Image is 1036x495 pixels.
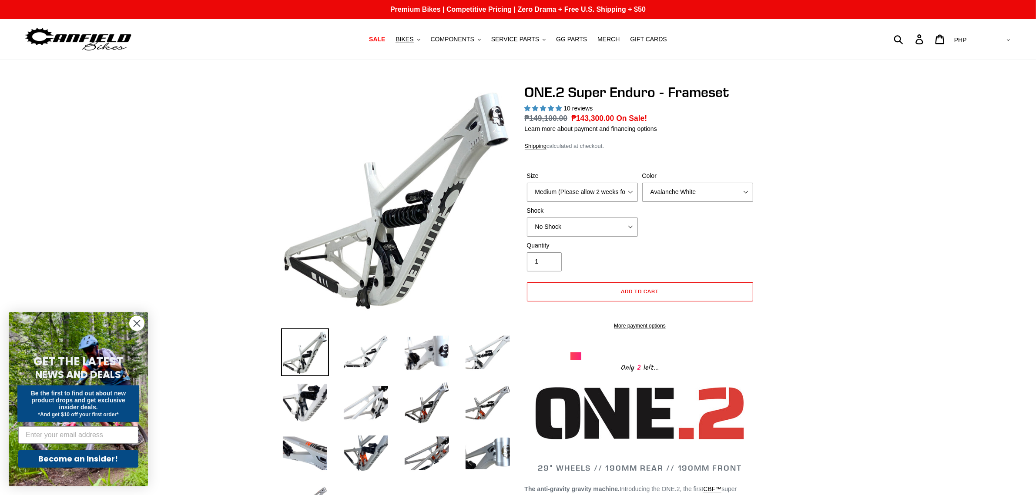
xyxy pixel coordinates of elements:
[281,328,329,376] img: Load image into Gallery viewer, ONE.2 Super Enduro - Frameset
[527,322,753,330] a: More payment options
[403,328,451,376] img: Load image into Gallery viewer, ONE.2 Super Enduro - Frameset
[403,379,451,427] img: Load image into Gallery viewer, ONE.2 Super Enduro - Frameset
[403,429,451,477] img: Load image into Gallery viewer, ONE.2 Super Enduro - Frameset
[703,485,721,493] a: CBF™
[431,36,474,43] span: COMPONENTS
[525,485,620,492] strong: The anti-gravity gravity machine.
[369,36,385,43] span: SALE
[36,368,121,381] span: NEWS AND DEALS
[34,354,123,369] span: GET THE LATEST
[527,241,638,250] label: Quantity
[18,450,138,468] button: Become an Insider!
[281,379,329,427] img: Load image into Gallery viewer, ONE.2 Super Enduro - Frameset
[527,171,638,181] label: Size
[556,36,587,43] span: GG PARTS
[31,390,126,411] span: Be the first to find out about new product drops and get exclusive insider deals.
[491,36,539,43] span: SERVICE PARTS
[18,426,138,444] input: Enter your email address
[597,36,620,43] span: MERCH
[525,105,564,112] span: 5.00 stars
[621,288,659,294] span: Add to cart
[365,33,389,45] a: SALE
[552,33,591,45] a: GG PARTS
[630,36,667,43] span: GIFT CARDS
[525,114,568,123] s: ₱149,100.00
[634,362,644,373] span: 2
[563,105,593,112] span: 10 reviews
[527,282,753,301] button: Add to cart
[464,429,512,477] img: Load image into Gallery viewer, ONE.2 Super Enduro - Frameset
[525,142,755,151] div: calculated at checkout.
[642,171,753,181] label: Color
[570,360,710,374] div: Only left...
[342,328,390,376] img: Load image into Gallery viewer, ONE.2 Super Enduro - Frameset
[538,463,741,473] span: 29" WHEELS // 190MM REAR // 190MM FRONT
[24,26,133,53] img: Canfield Bikes
[38,411,118,418] span: *And get $10 off your first order*
[281,429,329,477] img: Load image into Gallery viewer, ONE.2 Super Enduro - Frameset
[426,33,485,45] button: COMPONENTS
[616,113,647,124] span: On Sale!
[129,316,144,331] button: Close dialog
[525,125,657,132] a: Learn more about payment and financing options
[527,206,638,215] label: Shock
[487,33,550,45] button: SERVICE PARTS
[391,33,424,45] button: BIKES
[464,328,512,376] img: Load image into Gallery viewer, ONE.2 Super Enduro - Frameset
[464,379,512,427] img: Load image into Gallery viewer, ONE.2 Super Enduro - Frameset
[899,30,921,49] input: Search
[626,33,671,45] a: GIFT CARDS
[593,33,624,45] a: MERCH
[620,485,703,492] span: Introducing the ONE.2, the first
[342,379,390,427] img: Load image into Gallery viewer, ONE.2 Super Enduro - Frameset
[571,114,614,123] span: ₱143,300.00
[525,143,547,150] a: Shipping
[342,429,390,477] img: Load image into Gallery viewer, ONE.2 Super Enduro - Frameset
[396,36,413,43] span: BIKES
[525,84,755,100] h1: ONE.2 Super Enduro - Frameset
